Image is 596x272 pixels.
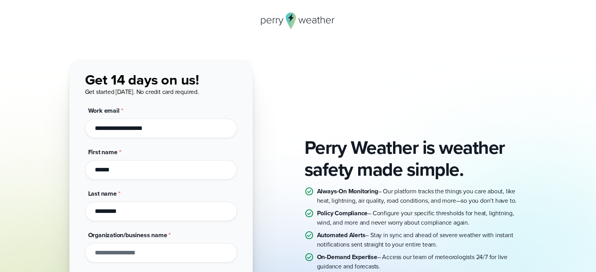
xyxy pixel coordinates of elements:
[317,187,378,196] strong: Always-On Monitoring
[88,106,120,115] span: Work email
[317,231,527,249] p: – Stay in sync and ahead of severe weather with instant notifications sent straight to your entir...
[88,189,117,198] span: Last name
[317,187,527,205] p: – Our platform tracks the things you care about, like heat, lightning, air quality, road conditio...
[85,69,199,90] span: Get 14 days on us!
[317,252,377,261] strong: On-Demand Expertise
[317,252,527,271] p: – Access our team of meteorologists 24/7 for live guidance and forecasts.
[304,137,527,180] h2: Perry Weather is weather safety made simple.
[317,209,527,227] p: – Configure your specific thresholds for heat, lightning, wind, and more and never worry about co...
[317,231,366,240] strong: Automated Alerts
[317,209,368,218] strong: Policy Compliance
[88,231,167,240] span: Organization/business name
[88,148,118,157] span: First name
[85,87,199,96] span: Get started [DATE]. No credit card required.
